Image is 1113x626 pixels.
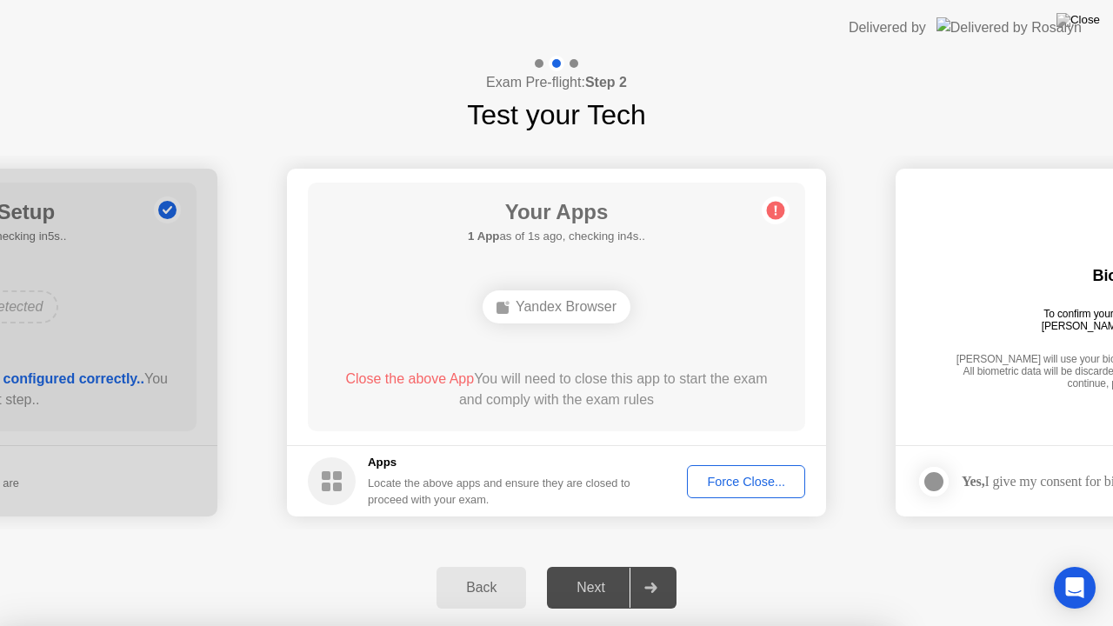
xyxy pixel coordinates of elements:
[333,369,781,410] div: You will need to close this app to start the exam and comply with the exam rules
[1056,13,1100,27] img: Close
[468,230,499,243] b: 1 App
[468,228,645,245] h5: as of 1s ago, checking in4s..
[483,290,630,323] div: Yandex Browser
[962,474,984,489] strong: Yes,
[368,454,631,471] h5: Apps
[585,75,627,90] b: Step 2
[467,94,646,136] h1: Test your Tech
[1054,567,1096,609] div: Open Intercom Messenger
[849,17,926,38] div: Delivered by
[345,371,474,386] span: Close the above App
[486,72,627,93] h4: Exam Pre-flight:
[368,475,631,508] div: Locate the above apps and ensure they are closed to proceed with your exam.
[468,196,645,228] h1: Your Apps
[442,580,521,596] div: Back
[693,475,799,489] div: Force Close...
[936,17,1082,37] img: Delivered by Rosalyn
[552,580,630,596] div: Next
